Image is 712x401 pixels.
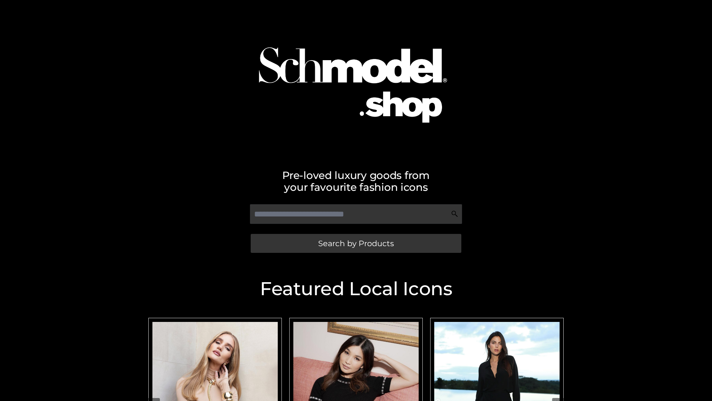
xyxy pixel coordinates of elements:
img: Search Icon [451,210,458,218]
a: Search by Products [251,234,461,253]
h2: Featured Local Icons​ [145,280,567,298]
span: Search by Products [318,239,394,247]
h2: Pre-loved luxury goods from your favourite fashion icons [145,169,567,193]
